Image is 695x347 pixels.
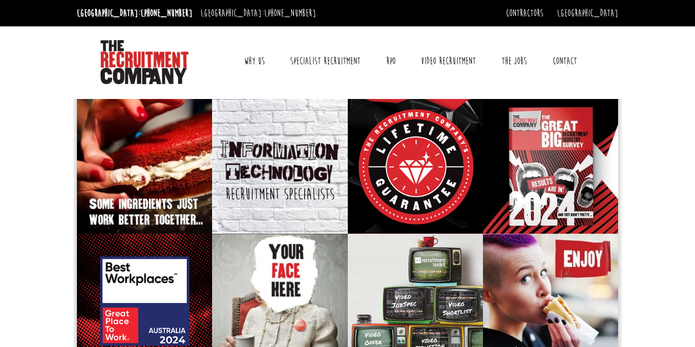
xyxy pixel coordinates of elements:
[264,7,316,19] a: [PHONE_NUMBER]
[493,47,535,75] a: The Jobs
[141,7,192,19] a: [PHONE_NUMBER]
[544,47,585,75] a: Contact
[236,47,273,75] a: Why Us
[282,47,369,75] a: Specialist Recruitment
[101,40,188,84] img: The Recruitment Company
[378,47,404,75] a: RPO
[506,7,543,19] a: Contractors
[557,7,618,19] a: [GEOGRAPHIC_DATA]
[413,47,484,75] a: Video Recruitment
[198,4,319,22] li: [GEOGRAPHIC_DATA]:
[74,4,195,22] li: [GEOGRAPHIC_DATA]:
